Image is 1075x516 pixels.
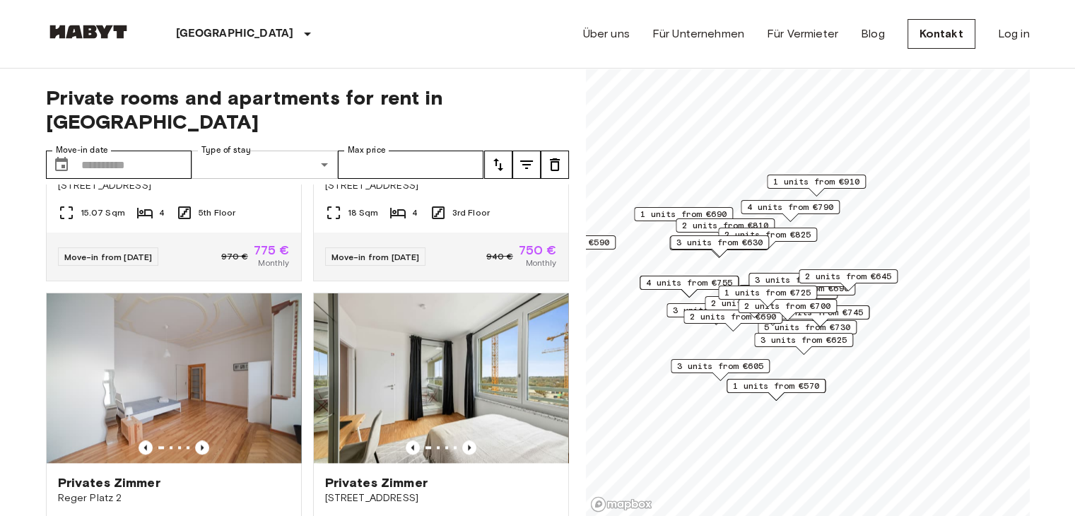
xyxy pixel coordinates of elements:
button: tune [512,151,541,179]
span: 5 units from €730 [764,321,850,334]
span: 3 units from €625 [760,334,847,346]
span: 3 units from €605 [677,360,763,373]
img: Habyt [46,25,131,39]
label: Max price [348,144,386,156]
span: 4 units from €790 [747,201,833,213]
span: 1 units from €690 [640,208,727,221]
div: Map marker [748,273,847,295]
div: Map marker [799,269,898,291]
div: Map marker [676,218,775,240]
span: 940 € [486,250,513,263]
span: Reger Platz 2 [58,491,290,505]
div: Map marker [758,320,857,342]
label: Type of stay [201,144,251,156]
a: Für Unternehmen [652,25,744,42]
a: Für Vermieter [767,25,838,42]
div: Map marker [705,296,804,318]
span: 2 units from €690 [690,310,776,323]
button: Previous image [406,440,420,455]
a: Mapbox logo [590,496,652,512]
span: 5th Floor [199,206,235,219]
span: 1 units from €910 [773,175,859,188]
div: Map marker [640,276,739,298]
span: 3 units from €745 [777,306,863,319]
div: Map marker [741,200,840,222]
span: 18 Sqm [348,206,379,219]
span: [STREET_ADDRESS] [325,491,557,505]
a: Kontakt [907,19,975,49]
span: 3 units from €800 [755,274,841,286]
span: 4 [412,206,418,219]
span: 1 units from €570 [733,380,819,392]
button: Choose date [47,151,76,179]
div: Map marker [683,310,782,332]
span: 775 € [254,244,290,257]
label: Move-in date [56,144,108,156]
span: Monthly [258,257,289,269]
button: tune [484,151,512,179]
button: Previous image [139,440,153,455]
span: 4 [159,206,165,219]
span: Privates Zimmer [58,474,160,491]
div: Map marker [671,359,770,381]
span: [STREET_ADDRESS] [58,179,290,193]
button: Previous image [462,440,476,455]
div: Map marker [767,175,866,197]
span: Move-in from [DATE] [331,252,420,262]
span: 750 € [519,244,557,257]
div: Map marker [738,299,837,321]
span: 2 units from €925 [711,297,797,310]
span: [STREET_ADDRESS] [325,179,557,193]
div: Map marker [517,235,616,257]
div: Map marker [718,286,817,307]
span: 3 units from €785 [673,304,759,317]
div: Map marker [634,207,733,229]
span: Move-in from [DATE] [64,252,153,262]
span: Privates Zimmer [325,474,428,491]
div: Map marker [770,305,869,327]
span: 3rd Floor [452,206,490,219]
span: 1 units from €725 [724,286,811,299]
p: [GEOGRAPHIC_DATA] [176,25,294,42]
span: 15.07 Sqm [81,206,125,219]
span: 2 units from €700 [744,300,830,312]
a: Log in [998,25,1030,42]
div: Map marker [666,303,765,325]
div: Map marker [718,228,817,250]
a: Über uns [583,25,630,42]
a: Blog [861,25,885,42]
div: Map marker [670,235,769,257]
button: Previous image [195,440,209,455]
div: Map marker [756,281,855,303]
span: 3 units from €630 [676,236,763,249]
span: 970 € [221,250,248,263]
button: tune [541,151,569,179]
div: Map marker [727,379,826,401]
div: Map marker [669,236,768,258]
span: 2 units from €825 [724,228,811,241]
span: 3 units from €590 [523,236,609,249]
span: Private rooms and apartments for rent in [GEOGRAPHIC_DATA] [46,86,569,134]
img: Marketing picture of unit DE-02-023-004-04HF [314,293,568,463]
span: 4 units from €755 [646,276,732,289]
div: Map marker [754,333,853,355]
span: 2 units from €645 [805,270,891,283]
img: Marketing picture of unit DE-02-010-04M [47,293,301,463]
span: Monthly [525,257,556,269]
span: 2 units from €810 [682,219,768,232]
